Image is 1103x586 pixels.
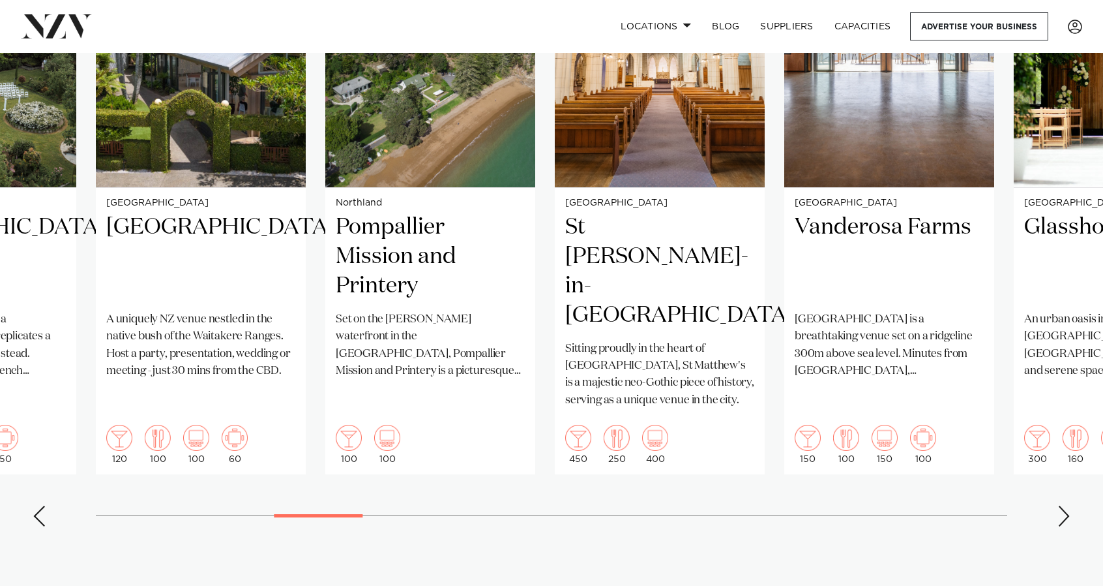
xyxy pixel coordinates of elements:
img: cocktail.png [106,425,132,451]
div: 400 [642,425,668,464]
div: 250 [604,425,630,464]
p: Set on the [PERSON_NAME] waterfront in the [GEOGRAPHIC_DATA], Pompallier Mission and Printery is ... [336,311,525,380]
div: 100 [833,425,859,464]
img: dining.png [145,425,171,451]
a: Capacities [824,12,902,40]
a: BLOG [701,12,750,40]
small: Northland [336,198,525,208]
div: 120 [106,425,132,464]
div: 100 [183,425,209,464]
div: 160 [1063,425,1089,464]
img: dining.png [1063,425,1089,451]
img: cocktail.png [795,425,821,451]
div: 150 [872,425,898,464]
div: 450 [565,425,591,464]
h2: Vanderosa Farms [795,213,984,301]
div: 60 [222,425,248,464]
img: cocktail.png [565,425,591,451]
img: nzv-logo.png [21,14,92,38]
div: 100 [374,425,400,464]
img: dining.png [833,425,859,451]
p: A uniquely NZ venue nestled in the native bush of the Waitakere Ranges. Host a party, presentatio... [106,311,295,380]
img: cocktail.png [1024,425,1050,451]
img: dining.png [604,425,630,451]
img: theatre.png [872,425,898,451]
img: cocktail.png [336,425,362,451]
small: [GEOGRAPHIC_DATA] [795,198,984,208]
a: SUPPLIERS [750,12,823,40]
img: theatre.png [642,425,668,451]
img: theatre.png [374,425,400,451]
h2: St [PERSON_NAME]-in-[GEOGRAPHIC_DATA] [565,213,754,330]
div: 150 [795,425,821,464]
h2: [GEOGRAPHIC_DATA] [106,213,295,301]
small: [GEOGRAPHIC_DATA] [565,198,754,208]
div: 100 [910,425,936,464]
a: Locations [610,12,701,40]
img: meeting.png [222,425,248,451]
div: 100 [145,425,171,464]
img: theatre.png [183,425,209,451]
div: 100 [336,425,362,464]
img: meeting.png [910,425,936,451]
h2: Pompallier Mission and Printery [336,213,525,301]
p: [GEOGRAPHIC_DATA] is a breathtaking venue set on a ridgeline 300m above sea level. Minutes from [... [795,311,984,380]
p: Sitting proudly in the heart of [GEOGRAPHIC_DATA], St Matthew's is a majestic neo-Gothic piece of... [565,341,754,409]
small: [GEOGRAPHIC_DATA] [106,198,295,208]
a: Advertise your business [910,12,1048,40]
div: 300 [1024,425,1050,464]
